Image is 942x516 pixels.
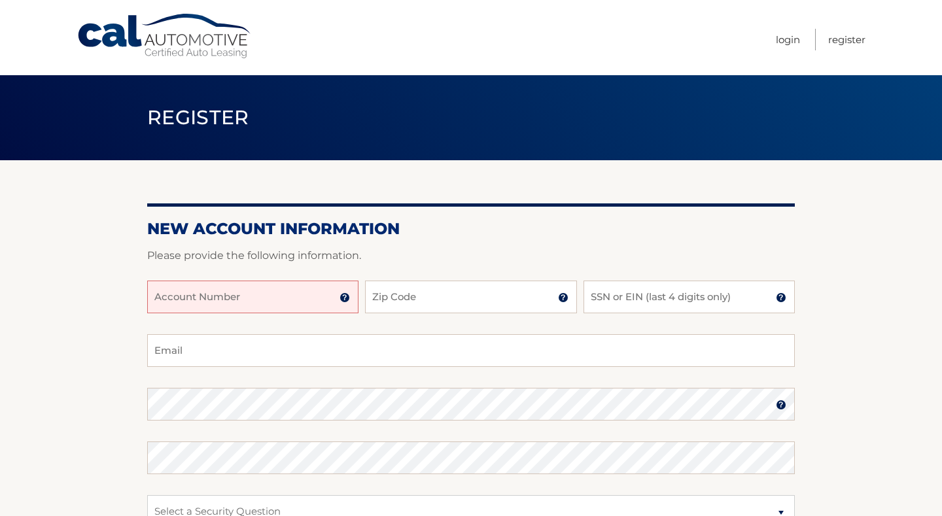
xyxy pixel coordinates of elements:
[340,292,350,303] img: tooltip.svg
[147,334,795,367] input: Email
[558,292,568,303] img: tooltip.svg
[147,219,795,239] h2: New Account Information
[147,281,358,313] input: Account Number
[584,281,795,313] input: SSN or EIN (last 4 digits only)
[147,247,795,265] p: Please provide the following information.
[776,29,800,50] a: Login
[776,400,786,410] img: tooltip.svg
[77,13,253,60] a: Cal Automotive
[776,292,786,303] img: tooltip.svg
[147,105,249,129] span: Register
[828,29,865,50] a: Register
[365,281,576,313] input: Zip Code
